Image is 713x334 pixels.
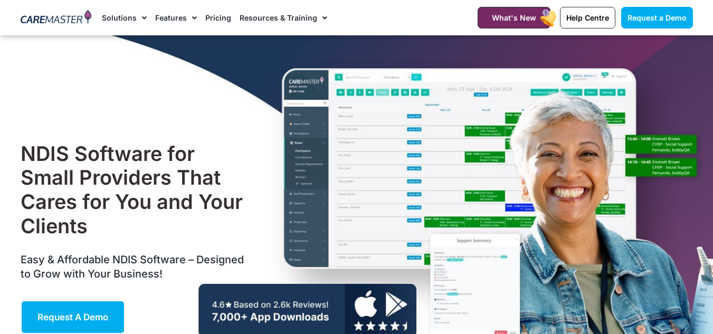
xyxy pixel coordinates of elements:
span: Request a Demo [37,312,108,322]
a: What's New [478,7,550,28]
a: Request a Demo [621,7,693,28]
a: Request a Demo [21,300,125,334]
span: Easy & Affordable NDIS Software – Designed to Grow with Your Business! [21,253,244,280]
span: Help Centre [566,13,609,22]
img: CareMaster Logo [21,10,92,26]
span: What's New [492,13,536,22]
a: Help Centre [560,7,615,28]
span: Request a Demo [628,13,687,22]
h1: NDIS Software for Small Providers That Cares for You and Your Clients [21,142,249,238]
